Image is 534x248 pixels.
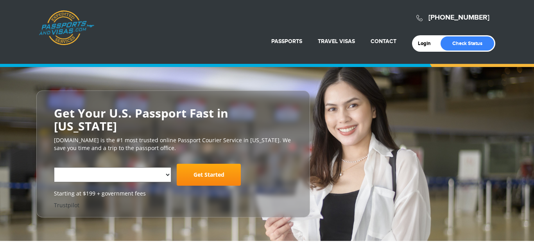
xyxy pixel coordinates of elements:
span: Starting at $199 + government fees [54,190,292,197]
a: Contact [371,38,396,45]
a: Login [418,40,436,47]
h2: Get Your U.S. Passport Fast in [US_STATE] [54,107,292,132]
a: Trustpilot [54,201,79,209]
p: [DOMAIN_NAME] is the #1 most trusted online Passport Courier Service in [US_STATE]. We save you t... [54,136,292,152]
a: Passports [271,38,302,45]
a: Travel Visas [318,38,355,45]
a: Get Started [177,164,241,186]
a: [PHONE_NUMBER] [428,13,489,22]
a: Check Status [441,36,494,51]
a: Passports & [DOMAIN_NAME] [39,10,94,45]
